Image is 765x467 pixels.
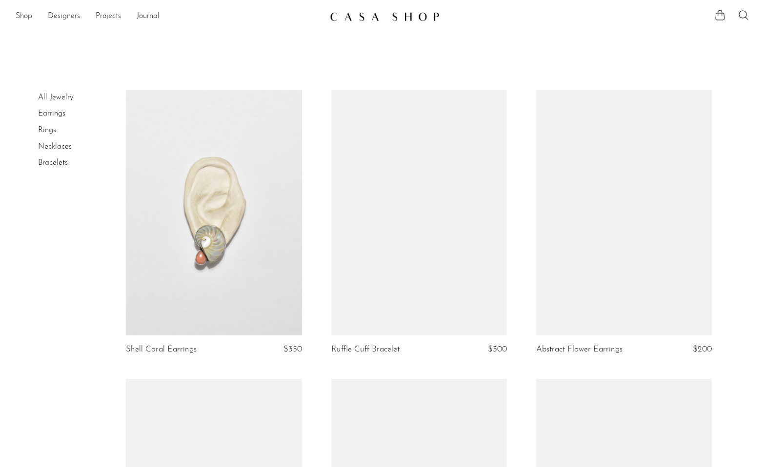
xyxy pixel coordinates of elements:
[126,345,197,354] a: Shell Coral Earrings
[38,94,73,101] a: All Jewelry
[38,159,68,167] a: Bracelets
[693,345,712,353] span: $200
[16,10,32,23] a: Shop
[48,10,80,23] a: Designers
[16,8,322,25] nav: Desktop navigation
[38,143,72,151] a: Necklaces
[96,10,121,23] a: Projects
[488,345,507,353] span: $300
[16,8,322,25] ul: NEW HEADER MENU
[536,345,623,354] a: Abstract Flower Earrings
[38,126,56,134] a: Rings
[137,10,160,23] a: Journal
[38,110,65,117] a: Earrings
[283,345,302,353] span: $350
[331,345,400,354] a: Ruffle Cuff Bracelet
